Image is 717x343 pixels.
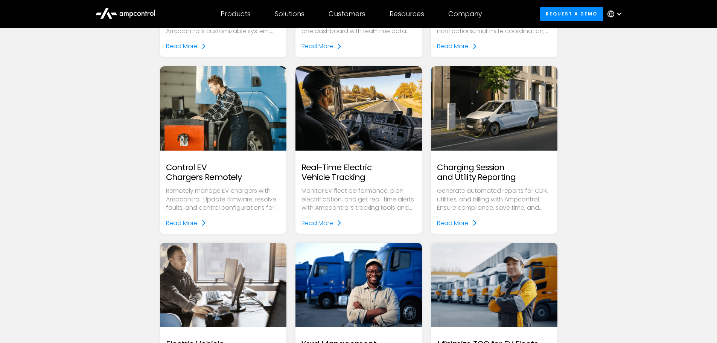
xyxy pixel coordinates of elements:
[437,187,551,212] p: Generate automated reports for CDR, utilities, and billing with Ampcontrol. Ensure compliance, sa...
[448,10,482,18] div: Company
[301,218,342,228] a: Read More
[166,218,207,228] a: Read More
[301,41,342,51] a: Read More
[437,41,469,51] div: Read More
[301,187,416,212] p: Monitor EV fleet performance, plan electrification, and get real-time alerts with Ampcontrol’s tr...
[166,41,198,51] div: Read More
[221,10,251,18] div: Products
[275,10,304,18] div: Solutions
[301,163,416,183] h2: Real-Time Electric Vehicle Tracking
[166,218,198,228] div: Read More
[437,163,551,183] h2: Charging Session and Utility Reporting
[166,163,280,183] h2: Control EV Chargers Remotely
[329,10,365,18] div: Customers
[437,41,478,51] a: Read More
[301,218,333,228] div: Read More
[540,7,603,21] a: Request a demo
[390,10,424,18] div: Resources
[166,41,207,51] a: Read More
[166,187,280,212] p: Remotely manage EV chargers with Ampcontrol. Update firmware, resolve faults, and control configu...
[437,218,478,228] a: Read More
[301,41,333,51] div: Read More
[437,218,469,228] div: Read More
